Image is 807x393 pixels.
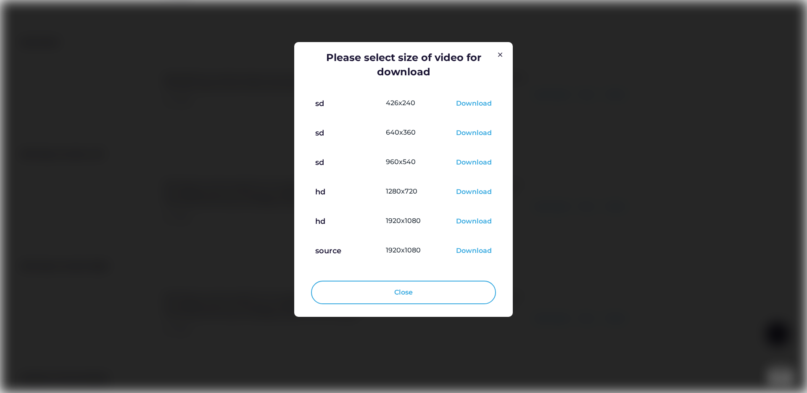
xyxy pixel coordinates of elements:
[386,157,448,168] div: 960x540
[315,216,377,227] div: hd
[456,217,492,227] div: Download
[456,128,492,138] div: Download
[456,158,492,168] div: Download
[386,216,448,227] div: 1920x1080
[315,187,377,198] div: hd
[386,98,448,109] div: 426x240
[386,128,448,139] div: 640x360
[456,99,492,109] div: Download
[315,128,377,139] div: sd
[315,246,377,257] div: source
[456,246,492,256] div: Download
[315,157,377,168] div: sd
[386,187,448,198] div: 1280x720
[386,246,448,257] div: 1920x1080
[315,50,492,79] div: Please select size of video for download
[772,359,799,385] iframe: chat widget
[311,281,496,304] button: Close
[315,98,377,109] div: sd
[456,187,492,197] div: Download
[495,50,505,60] img: Group%201000002326.svg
